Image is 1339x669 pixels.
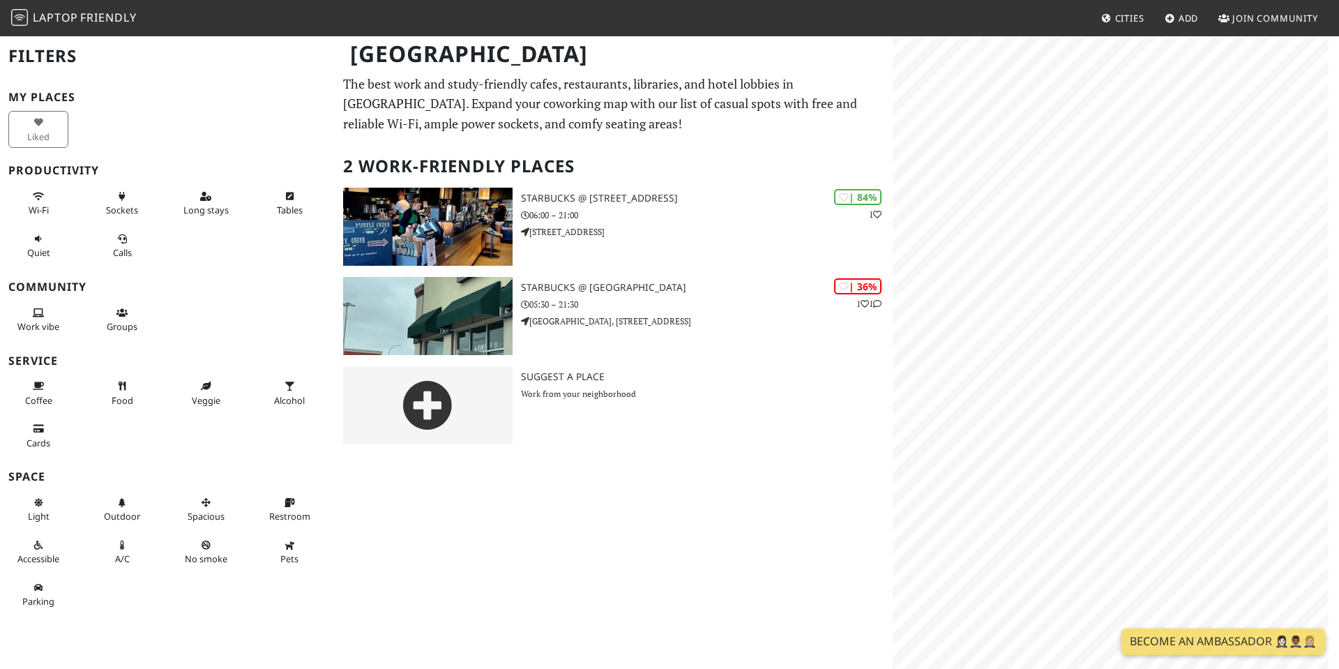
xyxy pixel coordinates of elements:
h3: My Places [8,91,326,104]
p: [STREET_ADDRESS] [521,225,893,239]
button: Cards [8,417,68,454]
img: gray-place-d2bdb4477600e061c01bd816cc0f2ef0cfcb1ca9e3ad78868dd16fb2af073a21.png [343,366,513,444]
span: People working [17,320,59,333]
p: [GEOGRAPHIC_DATA], [STREET_ADDRESS] [521,315,893,328]
span: Stable Wi-Fi [29,204,49,216]
button: Tables [259,185,319,222]
a: Starbucks @ 1510 Plessis Rd | 84% 1 Starbucks @ [STREET_ADDRESS] 06:00 – 21:00 [STREET_ADDRESS] [335,188,893,266]
p: 05:30 – 21:30 [521,298,893,311]
span: Coffee [25,394,52,407]
img: Starbucks @ Southglen Shopping Centre [343,277,513,355]
span: Video/audio calls [113,246,132,259]
button: Work vibe [8,301,68,338]
a: Become an Ambassador 🤵🏻‍♀️🤵🏾‍♂️🤵🏼‍♀️ [1121,629,1325,655]
span: Outdoor area [104,510,140,523]
span: Spacious [188,510,225,523]
span: Pet friendly [280,553,298,565]
span: Smoke free [185,553,227,565]
span: Veggie [192,394,220,407]
button: Quiet [8,227,68,264]
h2: Filters [8,35,326,77]
button: Food [92,375,152,412]
h3: Productivity [8,164,326,177]
p: Work from your neighborhood [521,387,893,400]
span: Accessible [17,553,59,565]
span: Air conditioned [115,553,130,565]
button: Long stays [176,185,236,222]
span: Credit cards [27,437,50,449]
span: Alcohol [274,394,305,407]
button: Pets [259,534,319,571]
button: Parking [8,576,68,613]
img: Starbucks @ 1510 Plessis Rd [343,188,513,266]
span: Parking [22,595,54,608]
span: Cities [1115,12,1144,24]
button: Sockets [92,185,152,222]
h3: Starbucks @ [GEOGRAPHIC_DATA] [521,282,893,294]
p: 1 1 [856,297,882,310]
span: Quiet [27,246,50,259]
button: Restroom [259,491,319,528]
a: Suggest a Place Work from your neighborhood [335,366,893,444]
button: A/C [92,534,152,571]
button: Alcohol [259,375,319,412]
p: 06:00 – 21:00 [521,209,893,222]
span: Join Community [1232,12,1318,24]
span: Friendly [80,10,136,25]
button: Coffee [8,375,68,412]
span: Group tables [107,320,137,333]
span: Restroom [269,510,310,523]
a: LaptopFriendly LaptopFriendly [11,6,137,31]
p: The best work and study-friendly cafes, restaurants, libraries, and hotel lobbies in [GEOGRAPHIC_... [343,74,884,134]
span: Food [112,394,133,407]
h3: Suggest a Place [521,371,893,383]
button: Wi-Fi [8,185,68,222]
span: Long stays [183,204,229,216]
h3: Space [8,470,326,483]
a: Join Community [1213,6,1324,31]
h3: Service [8,354,326,368]
a: Starbucks @ Southglen Shopping Centre | 36% 11 Starbucks @ [GEOGRAPHIC_DATA] 05:30 – 21:30 [GEOGR... [335,277,893,355]
button: Spacious [176,491,236,528]
span: Add [1179,12,1199,24]
a: Cities [1096,6,1150,31]
button: No smoke [176,534,236,571]
button: Outdoor [92,491,152,528]
p: 1 [869,208,882,221]
div: | 84% [834,189,882,205]
button: Light [8,491,68,528]
img: LaptopFriendly [11,9,28,26]
button: Calls [92,227,152,264]
span: Power sockets [106,204,138,216]
h1: [GEOGRAPHIC_DATA] [339,35,890,73]
h3: Starbucks @ [STREET_ADDRESS] [521,193,893,204]
span: Laptop [33,10,78,25]
h2: 2 Work-Friendly Places [343,145,884,188]
a: Add [1159,6,1204,31]
button: Veggie [176,375,236,412]
button: Groups [92,301,152,338]
span: Work-friendly tables [277,204,303,216]
button: Accessible [8,534,68,571]
span: Natural light [28,510,50,523]
div: | 36% [834,278,882,294]
h3: Community [8,280,326,294]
